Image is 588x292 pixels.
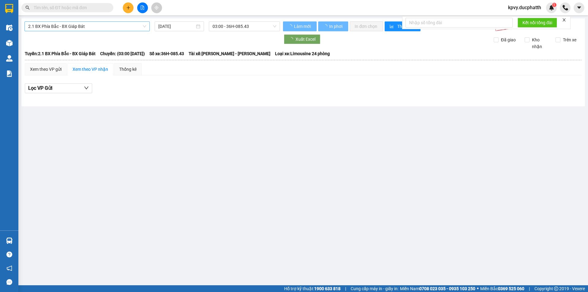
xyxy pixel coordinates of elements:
[140,6,145,10] span: file-add
[529,285,530,292] span: |
[284,34,320,44] button: Xuất Excel
[549,5,554,10] img: icon-new-feature
[318,21,348,31] button: In phơi
[400,285,475,292] span: Miền Nam
[25,83,92,93] button: Lọc VP Gửi
[25,6,30,10] span: search
[213,22,276,31] span: 03:00 - 36H-085.43
[390,24,395,29] span: bar-chart
[6,55,13,62] img: warehouse-icon
[30,66,62,73] div: Xem theo VP gửi
[499,36,518,43] span: Đã giao
[554,286,558,291] span: copyright
[314,286,341,291] strong: 1900 633 818
[6,70,13,77] img: solution-icon
[574,2,584,13] button: caret-down
[84,85,89,90] span: down
[562,18,566,22] span: close
[149,50,184,57] span: Số xe: 36H-085.43
[480,285,524,292] span: Miền Bắc
[477,287,479,290] span: ⚪️
[28,84,52,92] span: Lọc VP Gửi
[323,24,328,28] span: loading
[576,5,582,10] span: caret-down
[28,22,146,31] span: 2.1 BX Phía Bắc - BX Giáp Bát
[6,265,12,271] span: notification
[345,285,346,292] span: |
[6,25,13,31] img: warehouse-icon
[6,40,13,46] img: warehouse-icon
[151,2,162,13] button: aim
[397,23,416,30] span: Thống kê
[351,285,398,292] span: Cung cấp máy in - giấy in:
[350,21,383,31] button: In đơn chọn
[530,36,551,50] span: Kho nhận
[275,50,330,57] span: Loại xe: Limousine 24 phòng
[329,23,343,30] span: In phơi
[294,23,312,30] span: Làm mới
[119,66,137,73] div: Thống kê
[419,286,475,291] strong: 0708 023 035 - 0935 103 250
[34,4,106,11] input: Tìm tên, số ĐT hoặc mã đơn
[25,51,96,56] b: Tuyến: 2.1 BX Phía Bắc - BX Giáp Bát
[560,36,579,43] span: Trên xe
[288,24,293,28] span: loading
[405,18,513,28] input: Nhập số tổng đài
[123,2,134,13] button: plus
[283,21,317,31] button: Làm mới
[552,3,556,7] sup: 1
[6,252,12,257] span: question-circle
[498,286,524,291] strong: 0369 525 060
[154,6,159,10] span: aim
[563,5,568,10] img: phone-icon
[518,18,557,28] button: Kết nối tổng đài
[503,4,546,11] span: kpvy.ducphatth
[137,2,148,13] button: file-add
[522,19,552,26] span: Kết nối tổng đài
[73,66,108,73] div: Xem theo VP nhận
[5,4,13,13] img: logo-vxr
[189,50,270,57] span: Tài xế: [PERSON_NAME] - [PERSON_NAME]
[553,3,555,7] span: 1
[6,237,13,244] img: warehouse-icon
[385,21,420,31] button: bar-chartThống kê
[126,6,130,10] span: plus
[158,23,195,30] input: 14/08/2025
[6,279,12,285] span: message
[100,50,145,57] span: Chuyến: (03:00 [DATE])
[284,285,341,292] span: Hỗ trợ kỹ thuật:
